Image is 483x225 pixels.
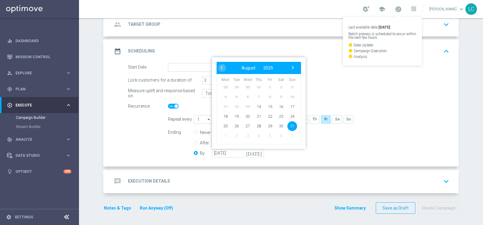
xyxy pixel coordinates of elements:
[287,82,297,92] span: 3
[348,49,415,53] p: Campaign Execution
[15,138,66,141] span: Analyze
[394,5,402,14] a: Last available data:[DATE] Batch process is scheduled to occur within the next few hours watch_la...
[7,102,66,108] div: Execute
[465,3,477,15] div: LC
[348,54,353,59] i: watch_later
[7,137,72,142] button: track_changes Analyze keyboard_arrow_right
[128,178,170,184] h2: Execution Details
[264,77,276,82] th: weekday
[442,177,451,186] i: keyboard_arrow_down
[287,111,297,121] span: 24
[238,64,259,72] button: August
[194,115,212,124] input: Select target group
[276,92,286,102] span: 9
[254,121,264,131] span: 28
[276,131,286,140] span: 6
[168,128,194,137] div: Ending
[221,92,230,102] span: 4
[243,102,252,111] span: 13
[287,131,297,140] span: 7
[232,92,241,102] span: 5
[206,116,212,123] i: arrow_drop_down
[246,149,264,156] i: [DATE]
[287,121,297,131] span: 31
[265,82,275,92] span: 1
[7,87,72,92] button: gps_fixed Plan keyboard_arrow_right
[348,25,416,29] p: Last available data:
[7,169,72,174] button: lightbulb Optibot +10
[286,77,298,82] th: weekday
[289,64,297,72] span: ›
[15,103,66,107] span: Execute
[348,43,415,47] p: Data Update
[232,131,241,140] span: 2
[231,77,242,82] th: weekday
[66,153,71,158] i: keyboard_arrow_right
[200,150,212,156] label: By
[15,71,66,75] span: Explore
[15,33,71,49] a: Dashboard
[254,131,264,140] span: 4
[442,20,451,29] i: keyboard_arrow_down
[112,19,123,30] i: group
[221,102,230,111] span: 11
[220,77,231,82] th: weekday
[7,49,71,65] div: Mission Control
[7,153,66,158] div: Data Studio
[287,102,297,111] span: 17
[232,102,241,111] span: 12
[128,102,168,111] div: Recurrence
[15,87,66,91] span: Plan
[441,19,451,30] button: keyboard_arrow_down
[103,204,132,212] button: Notes & Tags
[7,169,12,174] i: lightbulb
[66,136,71,142] i: keyboard_arrow_right
[265,92,275,102] span: 8
[263,65,273,70] span: 2025
[128,22,160,27] h2: Target Group
[254,111,264,121] span: 21
[15,49,71,65] a: Mission Control
[112,176,123,187] i: message
[218,64,226,72] span: ‹
[7,71,72,76] button: person_search Explore keyboard_arrow_right
[254,102,264,111] span: 14
[66,86,71,92] i: keyboard_arrow_right
[242,77,253,82] th: weekday
[348,49,353,53] i: watch_later
[243,92,252,102] span: 6
[15,154,66,157] span: Data Studio
[168,115,194,124] div: Repeat every
[265,111,275,121] span: 22
[348,43,353,47] i: watch_later
[66,70,71,76] i: keyboard_arrow_right
[212,57,306,149] bs-datepicker-container: calendar
[218,64,296,72] bs-datepicker-navigation-view: ​ ​ ​
[276,82,286,92] span: 2
[16,124,63,129] a: Stream Builder
[441,45,451,57] button: keyboard_arrow_up
[7,39,72,43] div: equalizer Dashboard
[200,140,212,146] label: After
[7,70,66,76] div: Explore
[259,64,277,72] button: 2025
[348,54,415,59] p: Analysis
[232,82,241,92] span: 29
[112,46,123,57] i: date_range
[7,103,72,108] button: play_circle_outline Execute keyboard_arrow_right
[379,6,385,12] span: school
[112,176,451,187] div: message Execution Details keyboard_arrow_down
[276,102,286,111] span: 16
[112,19,451,30] div: group Target Group keyboard_arrow_down
[243,131,252,140] span: 3
[254,82,264,92] span: 31
[202,89,296,98] input: Total Deposit Amount
[7,137,12,142] i: track_changes
[66,102,71,108] i: keyboard_arrow_right
[16,122,78,131] div: Stream Builder
[7,153,72,158] div: Data Studio keyboard_arrow_right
